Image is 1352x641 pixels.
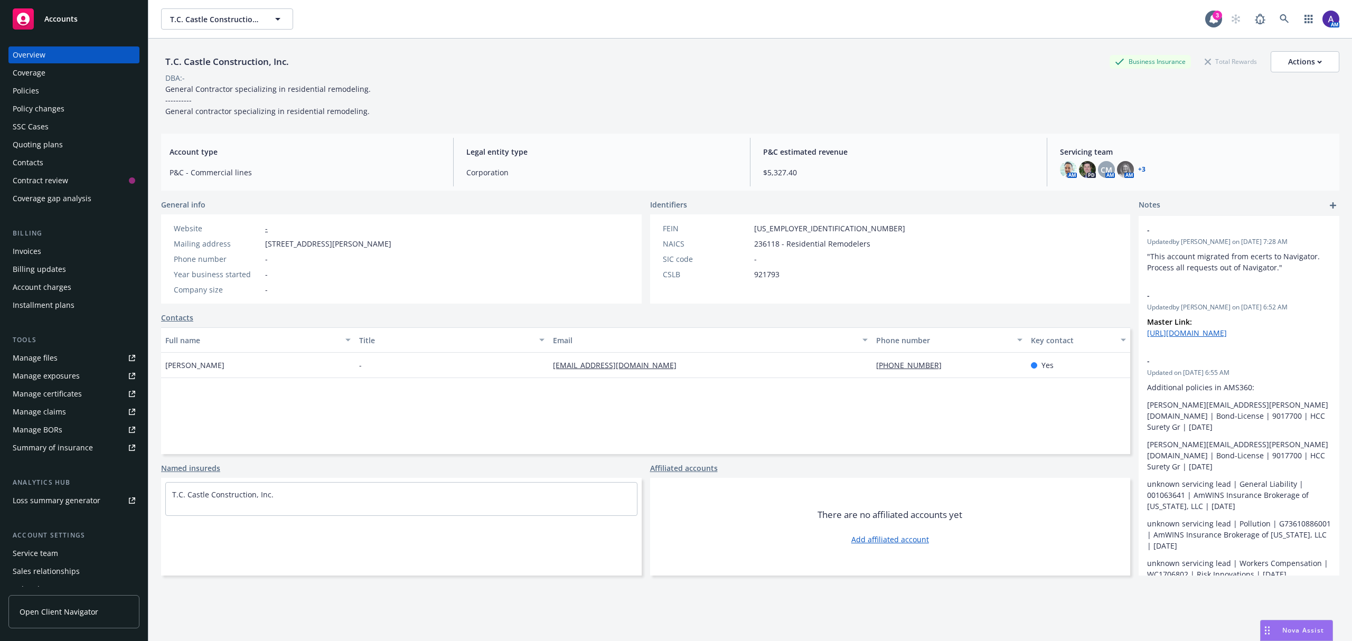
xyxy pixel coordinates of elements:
[174,223,261,234] div: Website
[1117,161,1134,178] img: photo
[8,350,139,366] a: Manage files
[265,223,268,233] a: -
[1147,317,1192,327] strong: Master Link:
[8,530,139,541] div: Account settings
[172,489,274,499] a: T.C. Castle Construction, Inc.
[1282,626,1324,635] span: Nova Assist
[1261,620,1274,640] div: Drag to move
[20,606,98,617] span: Open Client Navigator
[650,463,718,474] a: Affiliated accounts
[13,118,49,135] div: SSC Cases
[13,492,100,509] div: Loss summary generator
[1147,355,1303,366] span: -
[1101,164,1112,175] span: CM
[8,477,139,488] div: Analytics hub
[1250,8,1271,30] a: Report a Bug
[161,8,293,30] button: T.C. Castle Construction, Inc.
[1271,51,1339,72] button: Actions
[1199,55,1262,68] div: Total Rewards
[754,253,757,265] span: -
[161,312,193,323] a: Contacts
[1139,347,1339,588] div: -Updated on [DATE] 6:55 AMAdditional policies in AMS360:[PERSON_NAME][EMAIL_ADDRESS][PERSON_NAME]...
[174,238,261,249] div: Mailing address
[1147,303,1331,312] span: Updated by [PERSON_NAME] on [DATE] 6:52 AM
[8,100,139,117] a: Policy changes
[8,243,139,260] a: Invoices
[13,82,39,99] div: Policies
[8,492,139,509] a: Loss summary generator
[13,172,68,189] div: Contract review
[1139,216,1339,281] div: -Updatedby [PERSON_NAME] on [DATE] 7:28 AM"This account migrated from ecerts to Navigator. Proces...
[1147,478,1331,512] p: unknown servicing lead | General Liability | 001063641 | AmWINS Insurance Brokerage of [US_STATE]...
[8,545,139,562] a: Service team
[8,228,139,239] div: Billing
[13,439,93,456] div: Summary of insurance
[1060,161,1077,178] img: photo
[355,327,549,353] button: Title
[359,335,533,346] div: Title
[1147,399,1331,432] p: [PERSON_NAME][EMAIL_ADDRESS][PERSON_NAME][DOMAIN_NAME] | Bond-License | 9017700 | HCC Surety Gr |...
[8,279,139,296] a: Account charges
[8,421,139,438] a: Manage BORs
[1139,199,1160,212] span: Notes
[161,199,205,210] span: General info
[8,154,139,171] a: Contacts
[13,154,43,171] div: Contacts
[1041,360,1054,371] span: Yes
[466,167,737,178] span: Corporation
[663,238,750,249] div: NAICS
[1110,55,1191,68] div: Business Insurance
[872,327,1027,353] button: Phone number
[8,190,139,207] a: Coverage gap analysis
[1225,8,1246,30] a: Start snowing
[170,146,440,157] span: Account type
[1298,8,1319,30] a: Switch app
[1288,52,1322,72] div: Actions
[8,297,139,314] a: Installment plans
[265,284,268,295] span: -
[553,360,685,370] a: [EMAIL_ADDRESS][DOMAIN_NAME]
[165,335,339,346] div: Full name
[1147,290,1303,301] span: -
[8,439,139,456] a: Summary of insurance
[1147,328,1227,338] a: [URL][DOMAIN_NAME]
[8,82,139,99] a: Policies
[1147,237,1331,247] span: Updated by [PERSON_NAME] on [DATE] 7:28 AM
[1147,251,1322,272] span: "This account migrated from ecerts to Navigator. Process all requests out of Navigator."
[553,335,856,346] div: Email
[13,403,66,420] div: Manage claims
[13,297,74,314] div: Installment plans
[1322,11,1339,27] img: photo
[13,64,45,81] div: Coverage
[763,167,1034,178] span: $5,327.40
[851,534,929,545] a: Add affiliated account
[8,64,139,81] a: Coverage
[170,167,440,178] span: P&C - Commercial lines
[8,367,139,384] a: Manage exposures
[13,136,63,153] div: Quoting plans
[8,403,139,420] a: Manage claims
[165,72,185,83] div: DBA: -
[8,261,139,278] a: Billing updates
[13,385,82,402] div: Manage certificates
[1027,327,1130,353] button: Key contact
[13,350,58,366] div: Manage files
[466,146,737,157] span: Legal entity type
[549,327,872,353] button: Email
[165,84,371,116] span: General Contractor specializing in residential remodeling. ---------- General contractor speciali...
[663,223,750,234] div: FEIN
[13,46,45,63] div: Overview
[663,269,750,280] div: CSLB
[8,172,139,189] a: Contract review
[1274,8,1295,30] a: Search
[165,360,224,371] span: [PERSON_NAME]
[1031,335,1114,346] div: Key contact
[1139,281,1339,347] div: -Updatedby [PERSON_NAME] on [DATE] 6:52 AMMaster Link: [URL][DOMAIN_NAME]
[754,238,870,249] span: 236118 - Residential Remodelers
[754,223,905,234] span: [US_EMPLOYER_IDENTIFICATION_NUMBER]
[1327,199,1339,212] a: add
[876,360,950,370] a: [PHONE_NUMBER]
[174,284,261,295] div: Company size
[8,136,139,153] a: Quoting plans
